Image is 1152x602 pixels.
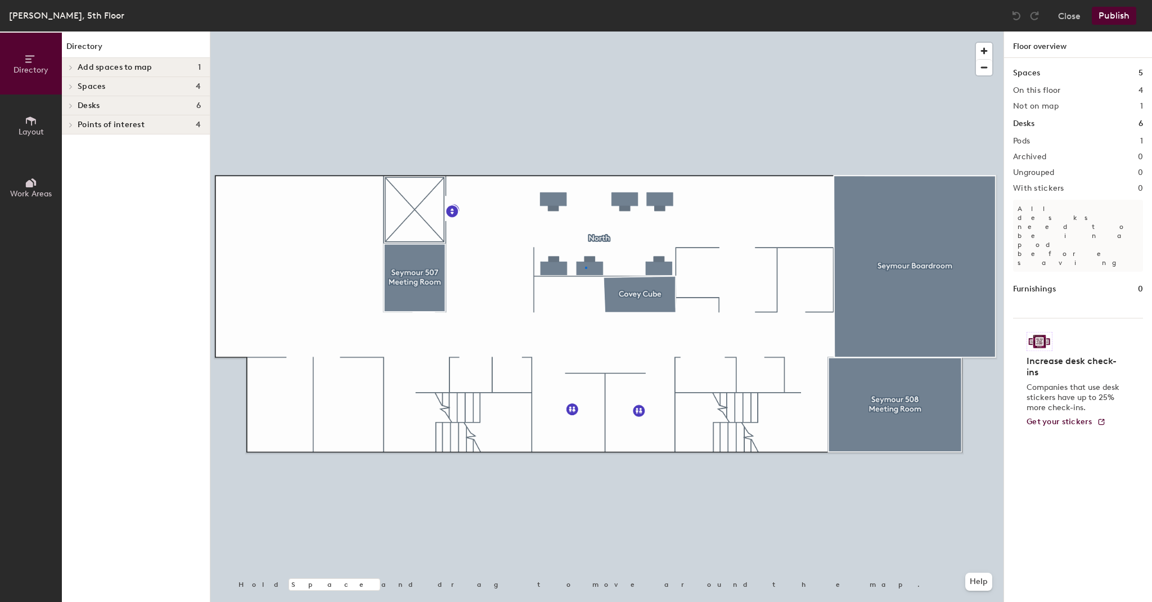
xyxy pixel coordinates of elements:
[1027,383,1123,413] p: Companies that use desk stickers have up to 25% more check-ins.
[1029,10,1040,21] img: Redo
[13,65,48,75] span: Directory
[9,8,124,23] div: [PERSON_NAME], 5th Floor
[1140,137,1143,146] h2: 1
[1013,184,1064,193] h2: With stickers
[196,101,201,110] span: 6
[1138,118,1143,130] h1: 6
[198,63,201,72] span: 1
[1013,86,1061,95] h2: On this floor
[1138,67,1143,79] h1: 5
[78,101,100,110] span: Desks
[1138,168,1143,177] h2: 0
[1013,67,1040,79] h1: Spaces
[1092,7,1136,25] button: Publish
[1138,283,1143,295] h1: 0
[78,120,145,129] span: Points of interest
[10,189,52,199] span: Work Areas
[1013,118,1034,130] h1: Desks
[1013,283,1056,295] h1: Furnishings
[1027,356,1123,378] h4: Increase desk check-ins
[196,82,201,91] span: 4
[1027,417,1106,427] a: Get your stickers
[62,41,210,58] h1: Directory
[1011,10,1022,21] img: Undo
[1013,102,1059,111] h2: Not on map
[196,120,201,129] span: 4
[19,127,44,137] span: Layout
[1013,152,1046,161] h2: Archived
[1004,32,1152,58] h1: Floor overview
[1138,184,1143,193] h2: 0
[1013,200,1143,272] p: All desks need to be in a pod before saving
[1027,417,1092,426] span: Get your stickers
[1138,152,1143,161] h2: 0
[78,63,152,72] span: Add spaces to map
[1058,7,1081,25] button: Close
[1013,168,1055,177] h2: Ungrouped
[1138,86,1143,95] h2: 4
[1013,137,1030,146] h2: Pods
[78,82,106,91] span: Spaces
[965,573,992,591] button: Help
[1027,332,1052,351] img: Sticker logo
[1140,102,1143,111] h2: 1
